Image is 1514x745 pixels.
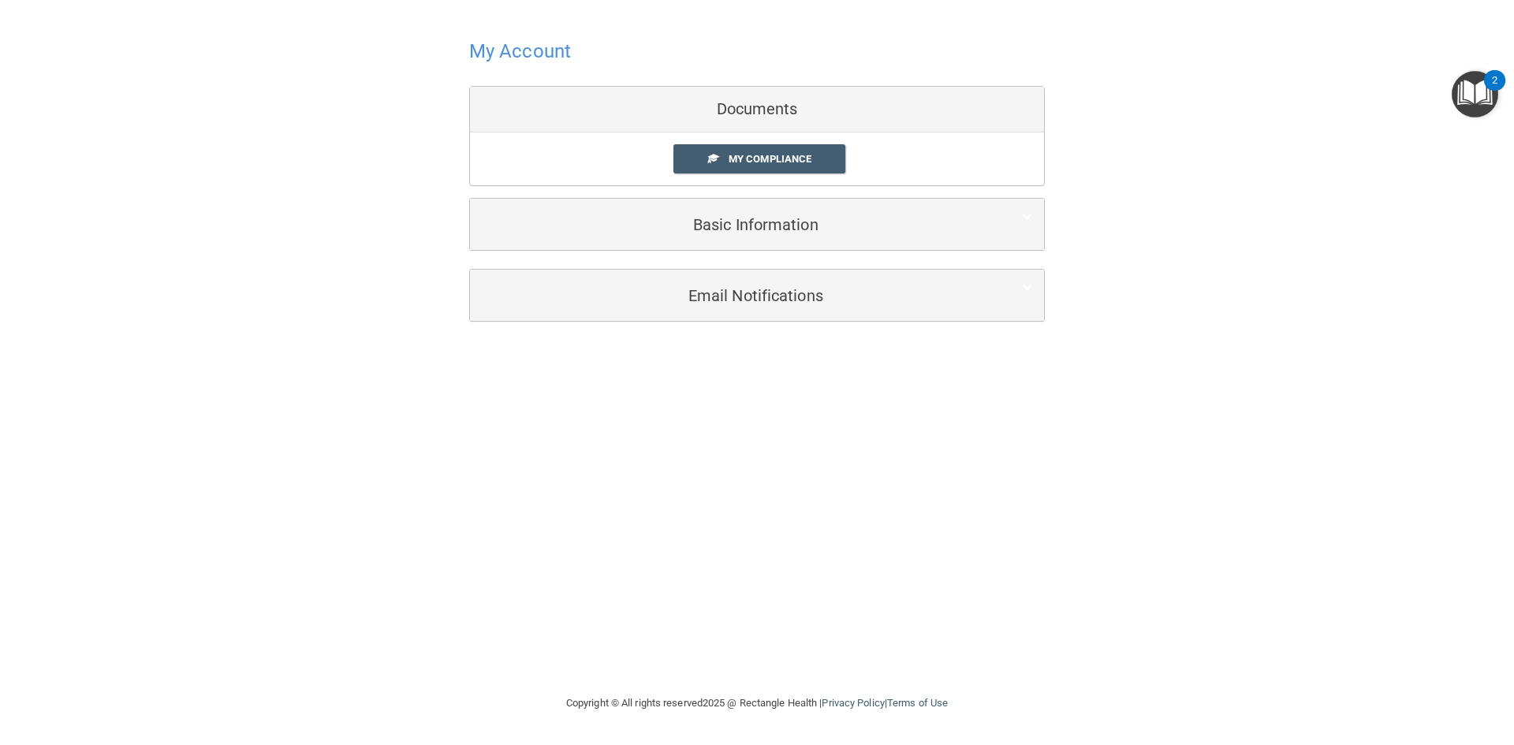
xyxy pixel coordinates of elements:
[469,678,1045,728] div: Copyright © All rights reserved 2025 @ Rectangle Health | |
[1241,633,1495,696] iframe: Drift Widget Chat Controller
[822,697,884,709] a: Privacy Policy
[729,153,811,165] span: My Compliance
[469,41,571,61] h4: My Account
[1492,80,1497,101] div: 2
[482,287,984,304] h5: Email Notifications
[482,278,1032,313] a: Email Notifications
[482,216,984,233] h5: Basic Information
[887,697,948,709] a: Terms of Use
[482,207,1032,242] a: Basic Information
[1452,71,1498,117] button: Open Resource Center, 2 new notifications
[470,87,1044,132] div: Documents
